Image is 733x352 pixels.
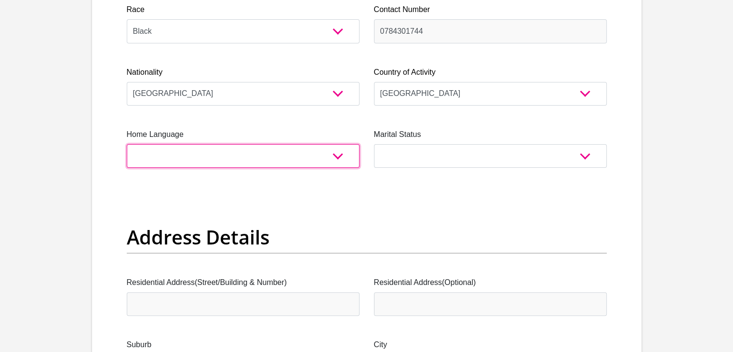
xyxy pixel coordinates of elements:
label: Country of Activity [374,67,607,78]
label: Marital Status [374,129,607,140]
label: Contact Number [374,4,607,15]
label: City [374,339,607,351]
input: Address line 2 (Optional) [374,292,607,316]
label: Residential Address(Optional) [374,277,607,288]
label: Nationality [127,67,360,78]
h2: Address Details [127,226,607,249]
label: Residential Address(Street/Building & Number) [127,277,360,288]
input: Contact Number [374,19,607,43]
label: Suburb [127,339,360,351]
input: Valid residential address [127,292,360,316]
label: Race [127,4,360,15]
label: Home Language [127,129,360,140]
